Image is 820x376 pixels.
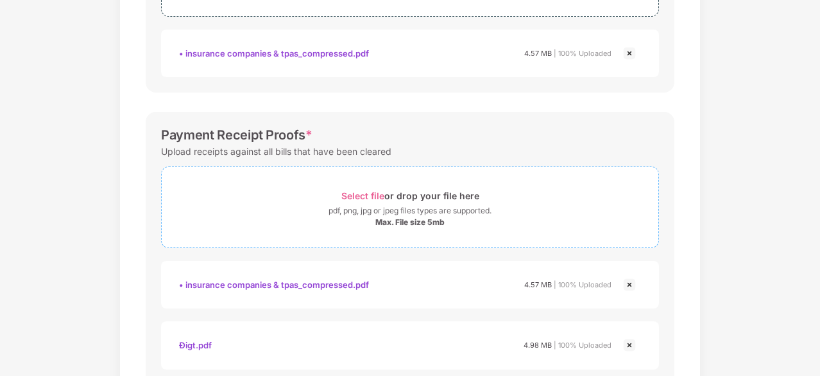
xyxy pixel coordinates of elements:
span: Select fileor drop your file herepdf, png, jpg or jpeg files types are supported.Max. File size 5mb [162,177,658,238]
span: | 100% Uploaded [554,49,611,58]
span: 4.57 MB [524,280,552,289]
div: or drop your file here [341,187,479,204]
div: Payment Receipt Proofs [161,127,312,143]
span: 4.57 MB [524,49,552,58]
div: Upload receipts against all bills that have been cleared [161,143,391,160]
span: Select file [341,190,384,201]
img: svg+xml;base64,PHN2ZyBpZD0iQ3Jvc3MtMjR4MjQiIHhtbG5zPSJodHRwOi8vd3d3LnczLm9yZy8yMDAwL3N2ZyIgd2lkdG... [622,337,637,353]
span: | 100% Uploaded [554,280,611,289]
span: | 100% Uploaded [554,341,611,350]
div: pdf, png, jpg or jpeg files types are supported. [329,204,491,217]
img: svg+xml;base64,PHN2ZyBpZD0iQ3Jvc3MtMjR4MjQiIHhtbG5zPSJodHRwOi8vd3d3LnczLm9yZy8yMDAwL3N2ZyIgd2lkdG... [622,277,637,292]
div: • insurance companies & tpas_compressed.pdf [179,42,369,64]
div: • insurance companies & tpas_compressed.pdf [179,274,369,296]
div: Max. File size 5mb [375,217,445,228]
div: Đigt.pdf [179,334,212,356]
img: svg+xml;base64,PHN2ZyBpZD0iQ3Jvc3MtMjR4MjQiIHhtbG5zPSJodHRwOi8vd3d3LnczLm9yZy8yMDAwL3N2ZyIgd2lkdG... [622,46,637,61]
span: 4.98 MB [524,341,552,350]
